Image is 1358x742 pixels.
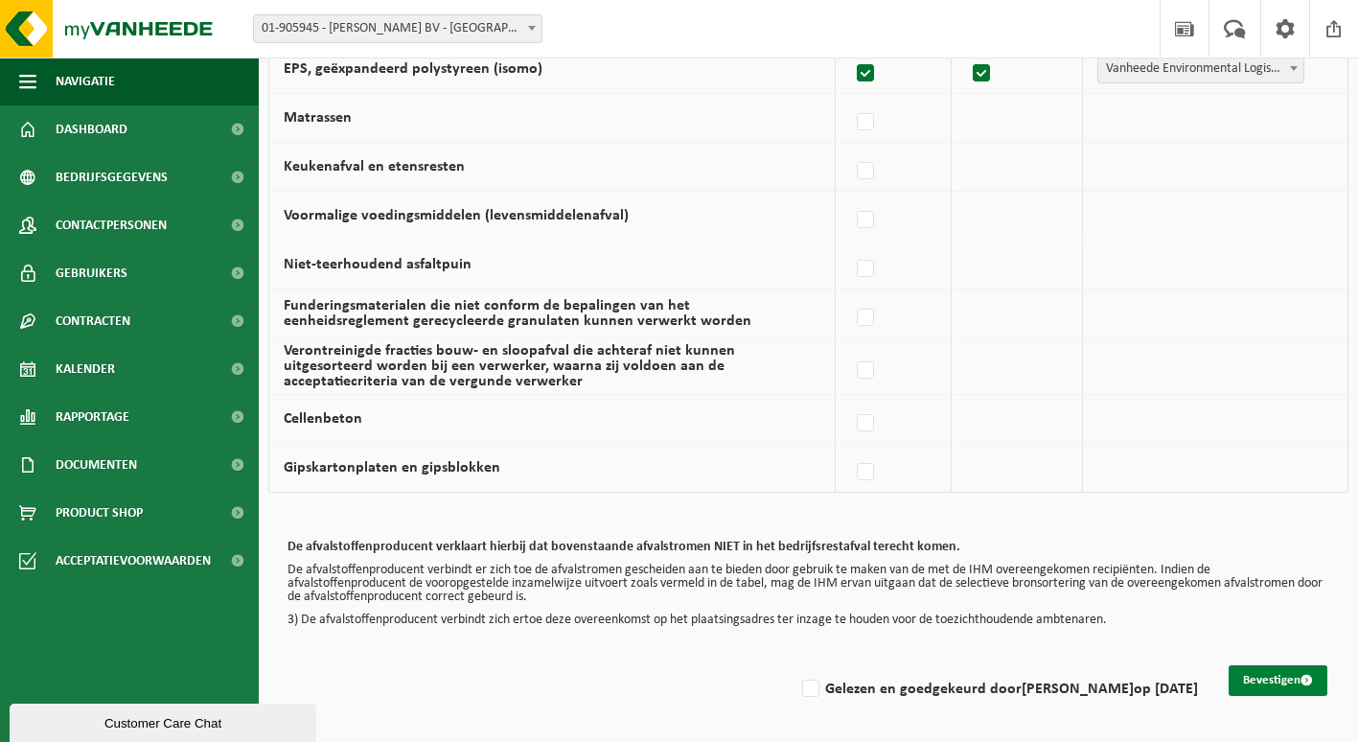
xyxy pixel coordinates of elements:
span: Product Shop [56,489,143,537]
span: Gebruikers [56,249,127,297]
label: Verontreinigde fracties bouw- en sloopafval die achteraf niet kunnen uitgesorteerd worden bij een... [284,343,735,389]
label: Gelezen en goedgekeurd door op [DATE] [798,675,1198,704]
label: Niet-teerhoudend asfaltpuin [284,257,472,272]
button: Bevestigen [1229,665,1327,696]
label: Funderingsmaterialen die niet conform de bepalingen van het eenheidsreglement gerecycleerde granu... [284,298,751,329]
span: Rapportage [56,393,129,441]
span: Vanheede Environmental Logistics [1097,55,1304,83]
label: Voormalige voedingsmiddelen (levensmiddelenafval) [284,208,629,223]
label: Gipskartonplaten en gipsblokken [284,460,500,475]
span: Kalender [56,345,115,393]
span: Vanheede Environmental Logistics [1098,56,1303,82]
span: Dashboard [56,105,127,153]
span: Contactpersonen [56,201,167,249]
span: Acceptatievoorwaarden [56,537,211,585]
iframe: chat widget [10,700,320,742]
p: 3) De afvalstoffenproducent verbindt zich ertoe deze overeenkomst op het plaatsingsadres ter inza... [288,614,1329,627]
b: De afvalstoffenproducent verklaart hierbij dat bovenstaande afvalstromen NIET in het bedrijfsrest... [288,540,960,554]
span: 01-905945 - BUCSAN BERNARD BV - RUMBEKE [254,15,541,42]
strong: [PERSON_NAME] [1022,682,1134,697]
label: Cellenbeton [284,411,362,427]
span: Navigatie [56,58,115,105]
label: Matrassen [284,110,352,126]
label: Keukenafval en etensresten [284,159,465,174]
span: Contracten [56,297,130,345]
span: 01-905945 - BUCSAN BERNARD BV - RUMBEKE [253,14,542,43]
p: De afvalstoffenproducent verbindt er zich toe de afvalstromen gescheiden aan te bieden door gebru... [288,564,1329,604]
span: Documenten [56,441,137,489]
label: EPS, geëxpandeerd polystyreen (isomo) [284,61,542,77]
span: Bedrijfsgegevens [56,153,168,201]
